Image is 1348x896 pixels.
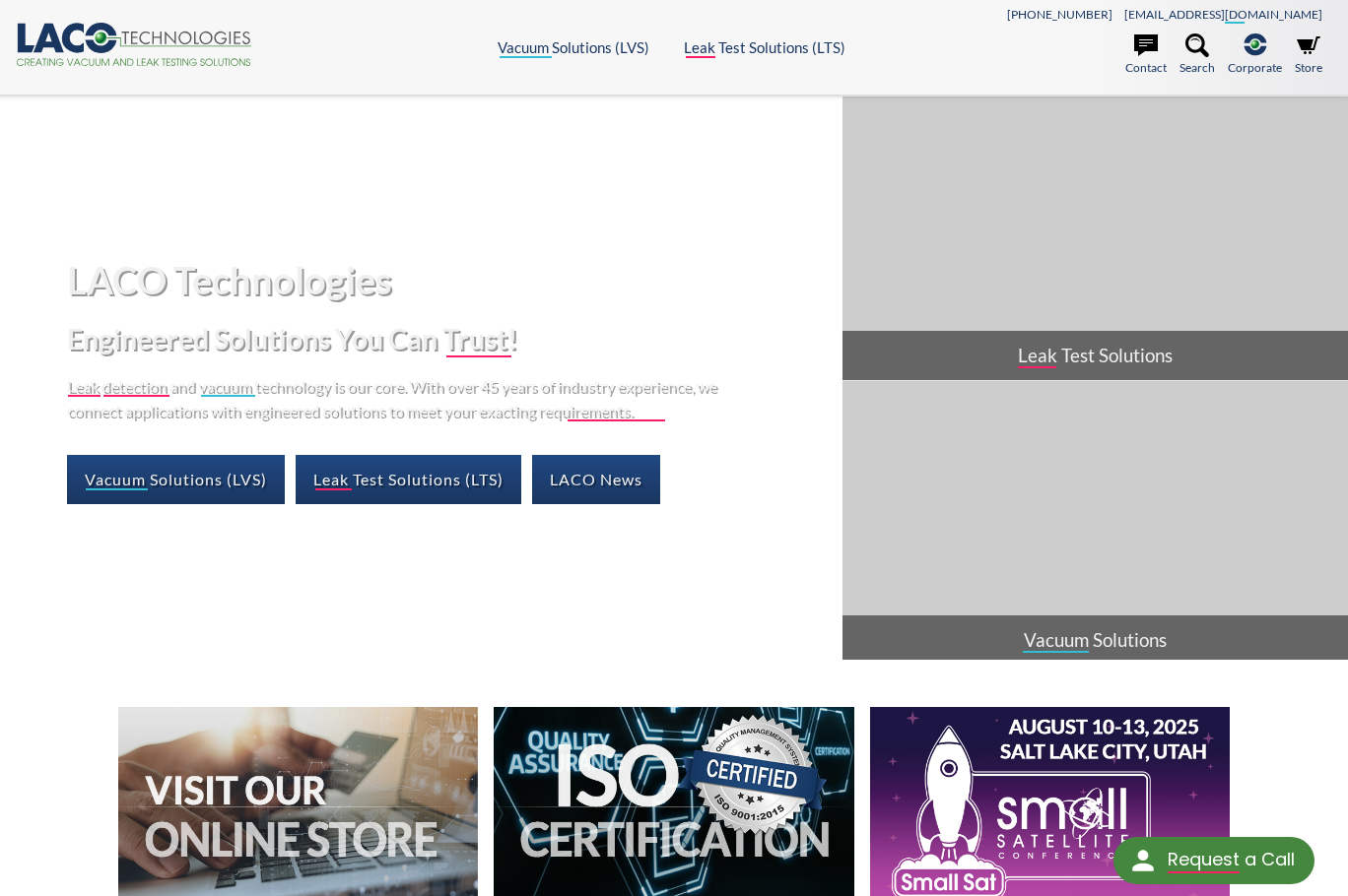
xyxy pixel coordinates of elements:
[1295,33,1322,77] a: Store
[67,321,827,357] h2: Engineered Solutions You Can Trust!
[842,96,1348,380] a: Leak Test Solutions
[67,256,827,304] h1: LACO Technologies
[1124,7,1322,22] a: [EMAIL_ADDRESS][DOMAIN_NAME]
[1179,33,1215,77] a: Search
[498,38,649,56] a: Vacuum Solutions (LVS)
[1007,7,1112,22] a: [PHONE_NUMBER]
[842,381,1348,665] a: Vacuum Solutions
[1228,58,1282,77] span: Corporate
[1125,33,1167,77] a: Contact
[296,455,521,504] a: Leak Test Solutions (LTS)
[532,455,660,504] a: LACO News
[67,373,727,423] p: Leak detection and vacuum technology is our core. With over 45 years of industry experience, we c...
[684,38,845,56] a: Leak Test Solutions (LTS)
[842,331,1348,380] span: Leak Test Solutions
[842,615,1348,665] span: Vacuum Solutions
[67,455,285,504] a: Vacuum Solutions (LVS)
[1113,837,1314,884] div: Request a Call
[1127,845,1159,876] img: round button
[1168,837,1295,882] div: Request a Call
